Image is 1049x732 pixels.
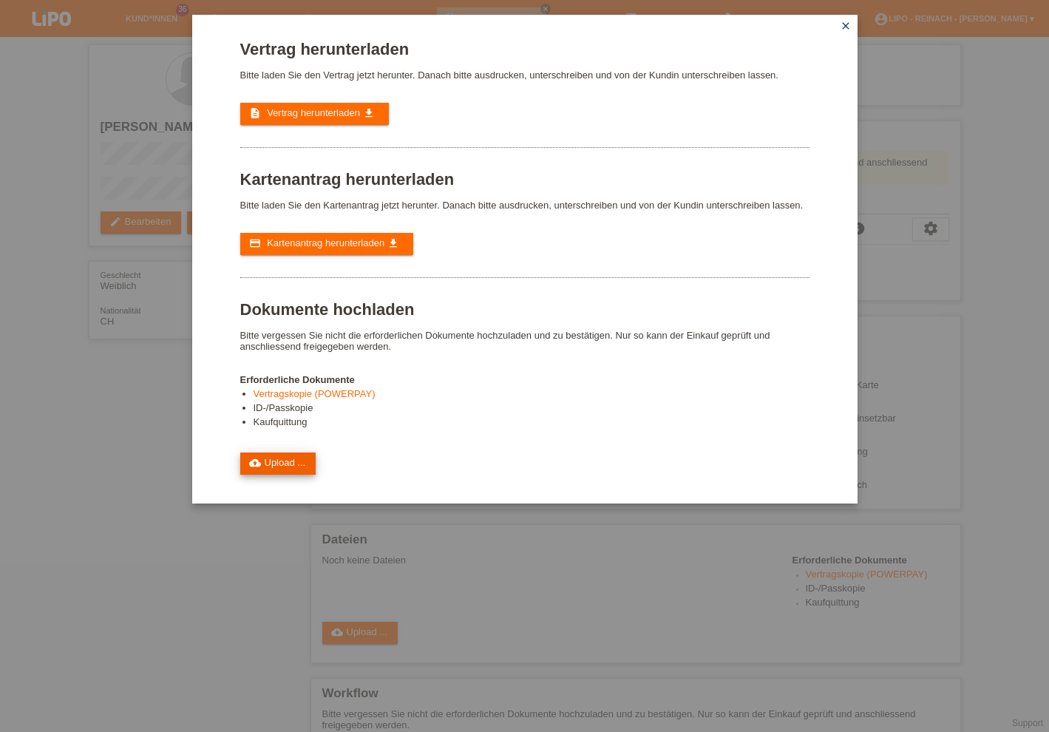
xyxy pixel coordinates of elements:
h1: Dokumente hochladen [240,300,809,319]
a: description Vertrag herunterladen get_app [240,103,389,125]
p: Bitte laden Sie den Kartenantrag jetzt herunter. Danach bitte ausdrucken, unterschreiben und von ... [240,200,809,211]
i: credit_card [249,237,261,249]
a: cloud_uploadUpload ... [240,453,316,475]
i: cloud_upload [249,457,261,469]
i: description [249,107,261,119]
li: ID-/Passkopie [254,402,809,416]
p: Bitte vergessen Sie nicht die erforderlichen Dokumente hochzuladen und zu bestätigen. Nur so kann... [240,330,809,352]
h1: Vertrag herunterladen [240,40,809,58]
i: close [840,20,852,32]
span: Kartenantrag herunterladen [267,237,384,248]
i: get_app [387,237,399,249]
i: get_app [363,107,375,119]
a: Vertragskopie (POWERPAY) [254,388,376,399]
h4: Erforderliche Dokumente [240,374,809,385]
span: Vertrag herunterladen [267,107,360,118]
a: credit_card Kartenantrag herunterladen get_app [240,233,413,255]
h1: Kartenantrag herunterladen [240,170,809,189]
p: Bitte laden Sie den Vertrag jetzt herunter. Danach bitte ausdrucken, unterschreiben und von der K... [240,70,809,81]
li: Kaufquittung [254,416,809,430]
a: close [836,18,855,35]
